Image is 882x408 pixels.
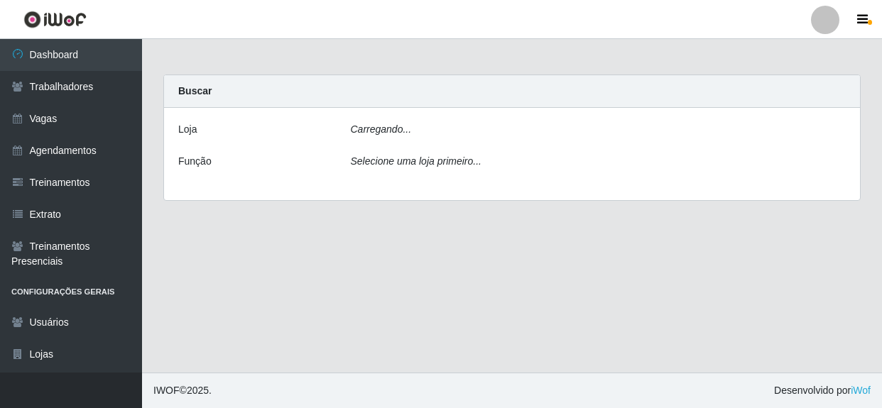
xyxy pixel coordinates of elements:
[178,122,197,137] label: Loja
[23,11,87,28] img: CoreUI Logo
[178,85,212,97] strong: Buscar
[851,385,871,396] a: iWof
[351,123,412,135] i: Carregando...
[153,385,180,396] span: IWOF
[774,383,871,398] span: Desenvolvido por
[153,383,212,398] span: © 2025 .
[178,154,212,169] label: Função
[351,155,481,167] i: Selecione uma loja primeiro...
